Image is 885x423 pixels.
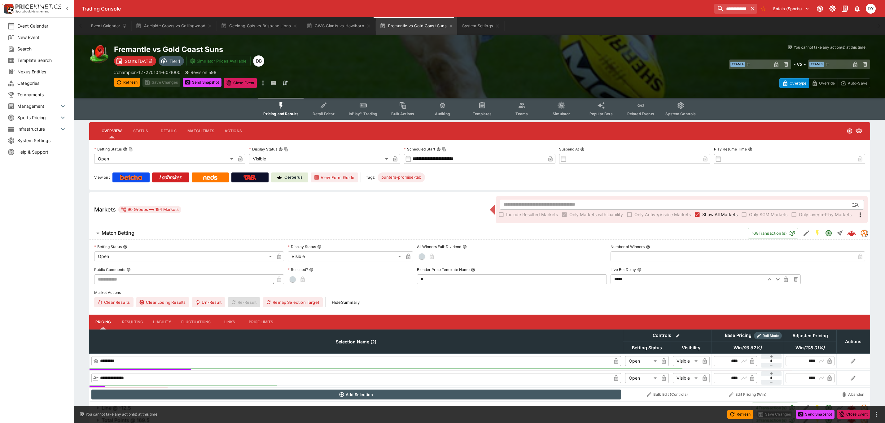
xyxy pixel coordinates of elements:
button: 4Transaction(s) [752,403,798,413]
div: Base Pricing [722,332,754,339]
svg: Open [825,229,832,237]
th: Actions [836,329,870,353]
button: Copy To Clipboard [442,147,446,151]
button: Links [216,315,244,329]
a: c74b4ddc-28c2-458a-87ec-37f49f94864e [845,402,858,414]
div: dylan.brown [866,4,876,14]
img: Neds [203,175,217,180]
span: Show All Markets [702,211,738,218]
span: Roll Mode [760,333,782,338]
button: more [873,411,880,418]
button: Copy To Clipboard [129,147,133,151]
div: Start From [779,78,870,88]
button: 168Transaction(s) [748,228,798,238]
button: Refresh [727,410,753,419]
button: Pricing [89,315,117,329]
img: Cerberus [277,175,282,180]
span: Only SGM Markets [749,211,787,218]
button: Simulator Prices Available [186,56,251,66]
button: Betting Status [123,245,127,249]
label: Tags: [366,172,375,182]
h5: Markets [94,206,116,213]
span: Selection Name (2) [329,338,383,346]
span: Templates [473,111,492,116]
img: tradingmodel [861,230,867,237]
div: 6252001f-2ede-4579-b40e-7a8b5ba05c12 [847,229,856,238]
img: Betcha [120,175,142,180]
span: Categories [17,80,67,86]
div: Show/hide Price Roll mode configuration. [754,332,782,339]
div: tradingmodel [860,229,868,237]
button: Abandon [838,390,868,399]
button: Close Event [837,410,870,419]
button: SGM Enabled [812,228,823,239]
span: Related Events [627,111,654,116]
div: Open [94,154,235,164]
span: Search [17,46,67,52]
button: Live Bet Delay [637,268,642,272]
button: HideSummary [328,297,363,307]
div: Open [625,356,659,366]
button: View Form Guide [311,172,358,182]
button: System Settings [458,17,503,35]
p: You cannot take any action(s) at this time. [794,45,866,50]
svg: Open [847,128,853,134]
h6: - VS - [794,61,806,68]
button: Refresh [114,78,140,87]
span: Sports Pricing [17,114,59,121]
input: search [714,4,748,14]
button: Connected to PK [814,3,826,14]
p: Display Status [288,244,316,249]
img: logo-cerberus--red.svg [847,403,856,412]
span: Infrastructure [17,126,59,132]
button: Fremantle vs Gold Coast Suns [376,17,458,35]
span: Win(99.82%) [727,344,769,351]
p: Live Bet Delay [611,267,636,272]
button: Override [809,78,838,88]
button: Liability [148,315,176,329]
button: Close Event [224,78,257,88]
button: Copy To Clipboard [284,147,288,151]
span: Teams [515,111,528,116]
span: Pricing and Results [263,111,299,116]
span: Popular Bets [589,111,613,116]
p: Resulted? [288,267,308,272]
button: Event Calendar [87,17,131,35]
button: Line @ -12.5 [89,402,752,414]
div: Event type filters [258,98,701,120]
span: Help & Support [17,149,67,155]
em: ( 99.82 %) [742,344,762,351]
div: Open [625,373,659,383]
label: Market Actions [94,288,865,297]
button: Display StatusCopy To Clipboard [278,147,283,151]
button: Number of Winners [646,245,650,249]
span: Re-Result [228,297,260,307]
div: Betting Target: cerberus [378,172,425,182]
span: Event Calendar [17,23,67,29]
button: Bulk edit [674,332,682,340]
button: Actions [219,124,247,138]
button: Clear Results [94,297,134,307]
img: tradingmodel [861,404,867,411]
button: Bulk Edit (Controls) [625,390,710,399]
span: Team B [809,62,824,67]
span: Include Resulted Markets [506,211,558,218]
span: Only Active/Visible Markets [634,211,691,218]
span: Nexus Entities [17,68,67,75]
button: Price Limits [244,315,278,329]
p: Starts [DATE] [125,58,152,64]
span: Auditing [435,111,450,116]
span: Bulk Actions [391,111,414,116]
button: Open [850,199,861,210]
span: System Controls [665,111,696,116]
button: Send Snapshot [183,78,221,87]
button: Overview [97,124,127,138]
p: Cerberus [284,174,303,181]
button: Suspend At [580,147,585,151]
h6: Line @ -12.5 [102,405,131,411]
button: Straight [834,228,845,239]
div: Trading Console [82,6,712,12]
button: Details [155,124,182,138]
button: Remap Selection Target [263,297,323,307]
button: Auto-Save [838,78,870,88]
